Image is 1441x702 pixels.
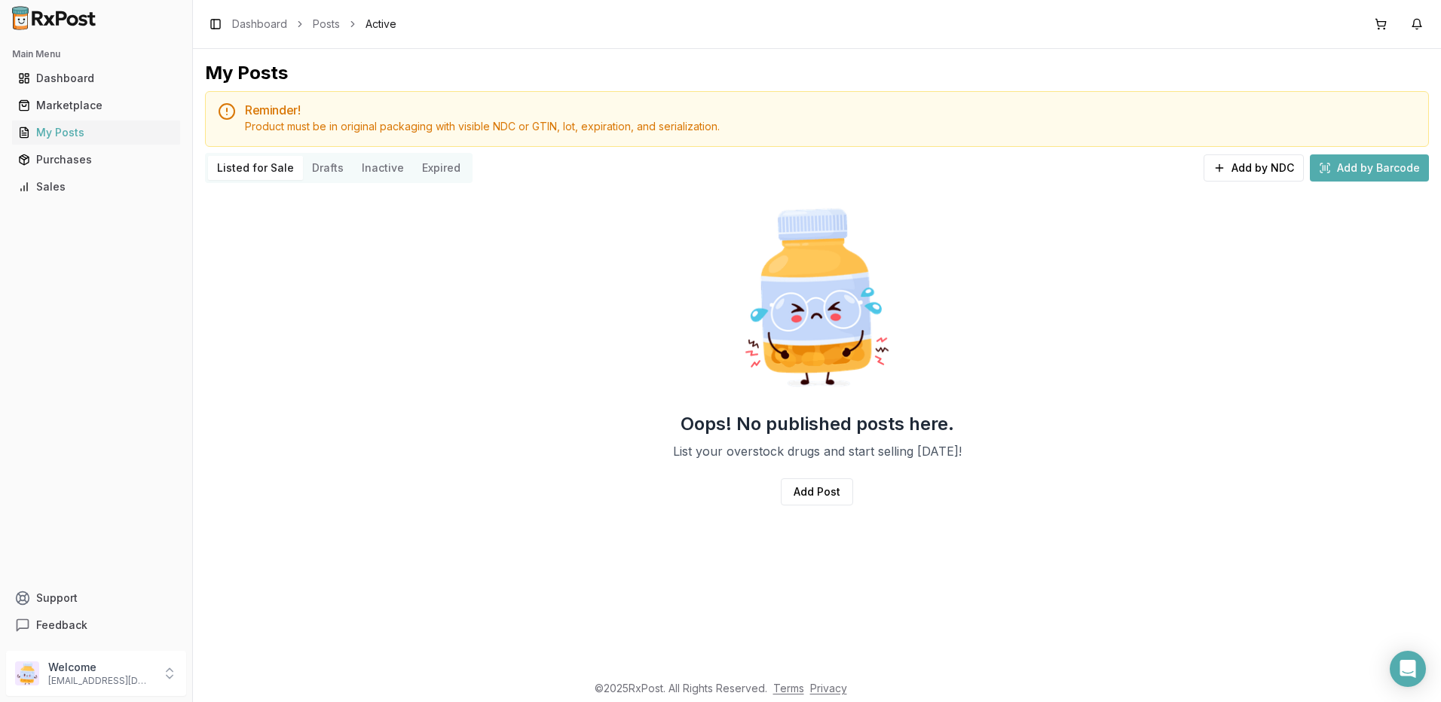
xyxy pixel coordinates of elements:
[18,125,174,140] div: My Posts
[6,584,186,612] button: Support
[303,156,353,180] button: Drafts
[6,93,186,118] button: Marketplace
[313,17,340,32] a: Posts
[413,156,470,180] button: Expired
[48,675,153,687] p: [EMAIL_ADDRESS][DOMAIN_NAME]
[205,61,288,85] div: My Posts
[232,17,396,32] nav: breadcrumb
[6,175,186,199] button: Sales
[353,156,413,180] button: Inactive
[12,146,180,173] a: Purchases
[6,121,186,145] button: My Posts
[18,179,174,194] div: Sales
[36,618,87,633] span: Feedback
[6,148,186,172] button: Purchases
[245,104,1416,116] h5: Reminder!
[6,6,102,30] img: RxPost Logo
[1390,651,1426,687] div: Open Intercom Messenger
[12,119,180,146] a: My Posts
[12,48,180,60] h2: Main Menu
[15,661,39,685] img: User avatar
[232,17,287,32] a: Dashboard
[773,682,804,694] a: Terms
[810,682,847,694] a: Privacy
[1310,154,1429,182] button: Add by Barcode
[1204,154,1304,182] button: Add by NDC
[18,71,174,86] div: Dashboard
[208,156,303,180] button: Listed for Sale
[12,92,180,119] a: Marketplace
[48,660,153,675] p: Welcome
[245,119,1416,134] div: Product must be in original packaging with visible NDC or GTIN, lot, expiration, and serialization.
[18,98,174,113] div: Marketplace
[673,442,962,460] p: List your overstock drugs and start selling [DATE]!
[720,201,913,394] img: Sad Pill Bottle
[12,173,180,200] a: Sales
[18,152,174,167] div: Purchases
[681,412,954,436] h2: Oops! No published posts here.
[6,66,186,90] button: Dashboard
[781,478,853,505] a: Add Post
[366,17,396,32] span: Active
[12,65,180,92] a: Dashboard
[6,612,186,639] button: Feedback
